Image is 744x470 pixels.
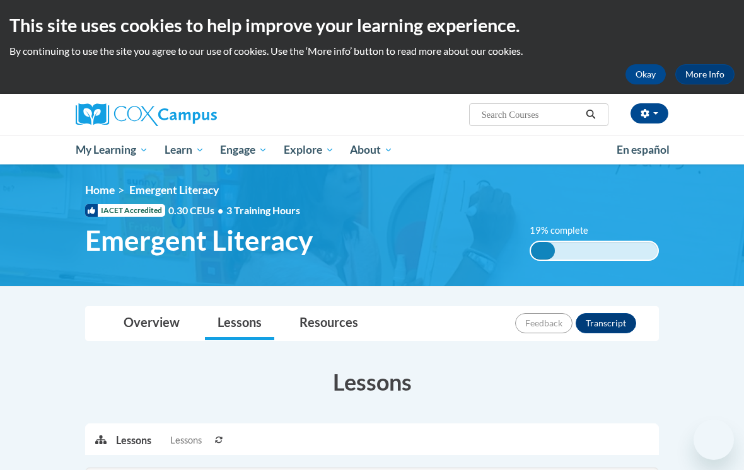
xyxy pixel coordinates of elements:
[170,433,202,447] span: Lessons
[284,142,334,158] span: Explore
[480,107,581,122] input: Search Courses
[76,103,260,126] a: Cox Campus
[531,242,555,260] div: 19% complete
[129,183,219,197] span: Emergent Literacy
[212,135,276,164] a: Engage
[85,366,659,398] h3: Lessons
[226,204,300,216] span: 3 Training Hours
[617,143,670,156] span: En español
[576,313,636,333] button: Transcript
[625,64,666,84] button: Okay
[675,64,735,84] a: More Info
[85,183,115,197] a: Home
[218,204,223,216] span: •
[76,103,217,126] img: Cox Campus
[515,313,573,333] button: Feedback
[342,135,402,164] a: About
[66,135,678,164] div: Main menu
[350,142,393,158] span: About
[168,203,226,217] span: 0.30 CEUs
[67,135,156,164] a: My Learning
[116,433,151,447] p: Lessons
[220,142,267,158] span: Engage
[85,204,165,217] span: IACET Accredited
[608,137,678,163] a: En español
[156,135,212,164] a: Learn
[581,107,600,122] button: Search
[111,307,192,340] a: Overview
[165,142,204,158] span: Learn
[530,224,602,238] label: 19% complete
[276,135,342,164] a: Explore
[9,13,735,38] h2: This site uses cookies to help improve your learning experience.
[76,142,148,158] span: My Learning
[205,307,274,340] a: Lessons
[85,224,313,257] span: Emergent Literacy
[9,44,735,58] p: By continuing to use the site you agree to our use of cookies. Use the ‘More info’ button to read...
[287,307,371,340] a: Resources
[694,420,734,460] iframe: Button to launch messaging window
[631,103,668,123] button: Account Settings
